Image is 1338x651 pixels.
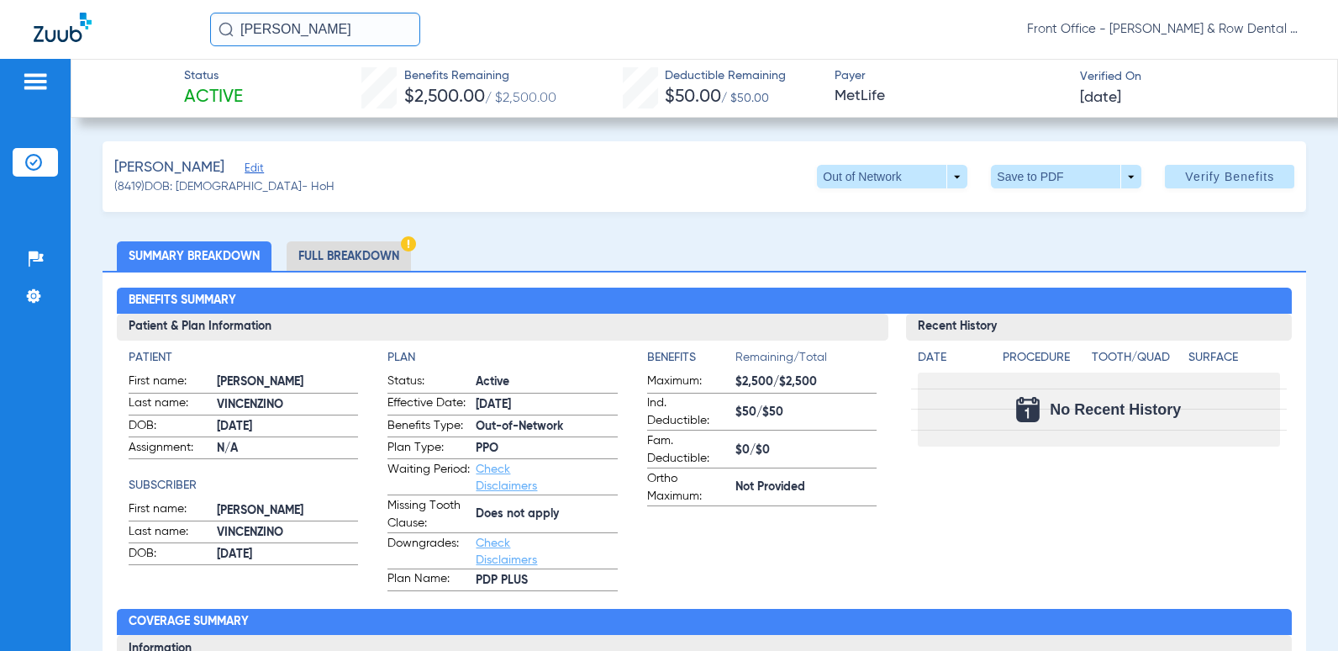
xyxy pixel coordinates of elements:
[1092,349,1183,373] app-breakdown-title: Tooth/Quad
[476,572,617,590] span: PDP PLUS
[1188,349,1280,373] app-breakdown-title: Surface
[476,373,617,391] span: Active
[217,418,358,436] span: [DATE]
[647,394,730,430] span: Ind. Deductible:
[387,373,470,393] span: Status:
[735,349,877,373] span: Remaining/Total
[735,442,877,459] span: $0/$0
[918,349,988,373] app-breakdown-title: Date
[129,523,211,543] span: Last name:
[476,396,617,414] span: [DATE]
[217,524,358,542] span: VINCENZINO
[114,178,334,196] span: (8419) DOB: [DEMOGRAPHIC_DATA] - HoH
[476,440,617,458] span: PPO
[184,86,243,109] span: Active
[245,162,260,178] span: Edit
[665,88,721,106] span: $50.00
[34,13,92,42] img: Zuub Logo
[1185,170,1274,183] span: Verify Benefits
[1050,401,1181,418] span: No Recent History
[219,22,234,37] img: Search Icon
[1016,397,1040,422] img: Calendar
[129,545,211,565] span: DOB:
[404,88,485,106] span: $2,500.00
[117,314,888,341] h3: Patient & Plan Information
[114,157,224,178] span: [PERSON_NAME]
[918,349,988,367] h4: Date
[217,502,358,520] span: [PERSON_NAME]
[129,417,211,437] span: DOB:
[117,609,1292,636] h2: Coverage Summary
[835,86,1066,107] span: MetLife
[387,497,470,532] span: Missing Tooth Clause:
[906,314,1292,341] h3: Recent History
[1080,87,1121,108] span: [DATE]
[387,439,470,459] span: Plan Type:
[287,241,411,271] li: Full Breakdown
[647,373,730,393] span: Maximum:
[1254,570,1338,651] iframe: Chat Widget
[1188,349,1280,367] h4: Surface
[476,463,537,492] a: Check Disclaimers
[217,373,358,391] span: [PERSON_NAME]
[217,440,358,458] span: N/A
[647,432,730,468] span: Fam. Deductible:
[1003,349,1086,367] h4: Procedure
[401,236,416,251] img: Hazard
[387,535,470,569] span: Downgrades:
[217,396,358,414] span: VINCENZINO
[210,13,420,46] input: Search for patients
[22,71,49,92] img: hamburger-icon
[991,165,1141,188] button: Save to PDF
[129,500,211,521] span: First name:
[129,394,211,415] span: Last name:
[1027,21,1304,38] span: Front Office - [PERSON_NAME] & Row Dental Group
[1003,349,1086,373] app-breakdown-title: Procedure
[117,241,271,271] li: Summary Breakdown
[129,477,358,495] h4: Subscriber
[476,505,617,523] span: Does not apply
[129,373,211,393] span: First name:
[404,67,556,85] span: Benefits Remaining
[129,349,358,367] h4: Patient
[117,288,1292,315] h2: Benefits Summary
[735,373,877,391] span: $2,500/$2,500
[387,461,470,495] span: Waiting Period:
[721,93,769,104] span: / $50.00
[387,349,617,367] h4: Plan
[817,165,967,188] button: Out of Network
[387,417,470,437] span: Benefits Type:
[217,546,358,564] span: [DATE]
[735,404,877,421] span: $50/$50
[735,479,877,496] span: Not Provided
[647,349,735,367] h4: Benefits
[387,570,470,590] span: Plan Name:
[184,67,243,85] span: Status
[476,537,537,566] a: Check Disclaimers
[647,470,730,505] span: Ortho Maximum:
[485,92,556,105] span: / $2,500.00
[476,418,617,436] span: Out-of-Network
[387,394,470,415] span: Effective Date:
[665,67,786,85] span: Deductible Remaining
[1165,165,1294,188] button: Verify Benefits
[647,349,735,373] app-breakdown-title: Benefits
[835,67,1066,85] span: Payer
[1092,349,1183,367] h4: Tooth/Quad
[1080,68,1311,86] span: Verified On
[129,439,211,459] span: Assignment:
